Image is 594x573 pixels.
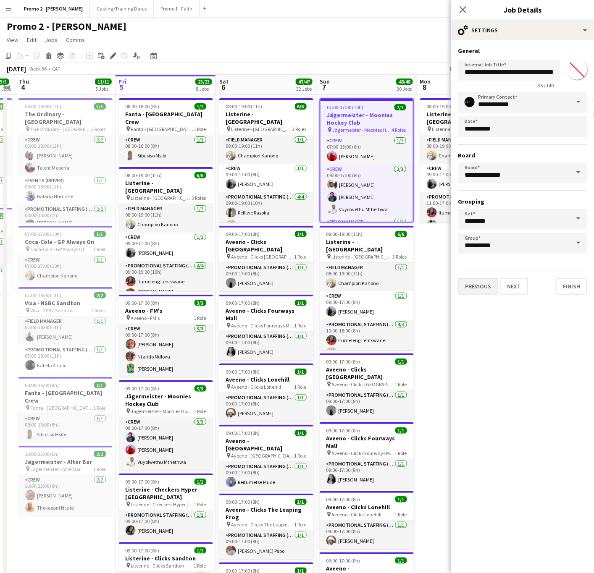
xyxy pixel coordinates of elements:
span: Listerine - [GEOGRAPHIC_DATA] [231,126,292,132]
span: Listerine - [GEOGRAPHIC_DATA] [332,254,393,260]
button: Promo 1 - Faith [154,0,200,17]
span: 1/1 [395,358,407,365]
span: Mon [420,78,431,85]
span: 09:00-17:00 (8h) [226,430,260,436]
span: 6/6 [295,103,307,110]
span: 1/1 [194,479,206,485]
app-job-card: 08:00-19:00 (11h)6/6Listerine - [GEOGRAPHIC_DATA] Listerine - [GEOGRAPHIC_DATA]3 RolesField Manag... [420,98,514,222]
span: 1/1 [194,103,206,110]
span: 09:00-17:00 (8h) [326,557,360,564]
h3: Board [458,152,587,159]
app-card-role: Promotional Staffing (Brand Ambassadors)4/409:00-19:00 (10h)Itumeleng Lentswane[PERSON_NAME] [PER... [119,261,213,329]
app-card-role: Promotional Staffing (Brand Ambassadors)1/109:00-17:00 (8h)[PERSON_NAME] [219,332,313,360]
h3: Fanta - [GEOGRAPHIC_DATA] Crew [119,110,213,126]
div: 07:00-17:00 (10h)7/7Jägermeister - Moonies Hockey Club Jägermeister - Moonies Hockey Club4 RolesC... [320,98,414,222]
span: Comms [66,36,85,44]
app-card-role: Field Manager1/107:00-18:00 (11h)[PERSON_NAME] [18,317,113,345]
span: 09:00-17:00 (8h) [126,385,160,392]
h3: Listerine - [GEOGRAPHIC_DATA] [320,238,414,253]
span: Aveeno - Clicks Fourways Mall [332,450,395,456]
div: 09:00-17:00 (8h)1/1Aveeno - Clicks Lonehill Aveeno - Clicks Lonehill1 RolePromotional Staffing (B... [219,364,313,421]
span: 07:00-17:00 (10h) [25,231,62,237]
h1: Promo 2 - [PERSON_NAME] [7,20,126,33]
h3: Listerine - [GEOGRAPHIC_DATA] [420,110,514,126]
app-card-role: Field Manager1/108:00-19:00 (11h)Champion Kanono [320,263,414,291]
div: 09:00-17:00 (8h)1/1Aveeno - Clicks [GEOGRAPHIC_DATA] Aveeno - Clicks [GEOGRAPHIC_DATA]1 RolePromo... [219,226,313,291]
div: 09:00-17:00 (8h)1/1Aveeno - [GEOGRAPHIC_DATA] Aveeno - [GEOGRAPHIC_DATA]1 RolePromotional Staffin... [219,425,313,490]
span: 23/23 [195,78,212,85]
h3: Aveeno - Clicks [GEOGRAPHIC_DATA] [320,366,414,381]
span: Aveeno - Clicks [GEOGRAPHIC_DATA] [332,381,395,387]
app-job-card: 06:00-18:00 (12h)5/5The Ordinary - [GEOGRAPHIC_DATA] The Ordinary - [GEOGRAPHIC_DATA]3 RolesCrew2... [18,98,113,222]
span: 09:00-17:00 (8h) [126,300,160,306]
span: 47/47 [296,78,313,85]
span: 08:00-16:00 (8h) [126,103,160,110]
app-job-card: 09:00-17:00 (8h)1/1Listerine - Checkers Hyper [GEOGRAPHIC_DATA] Listerine - Checkers Hyper [GEOGR... [119,474,213,539]
app-job-card: 08:00-19:00 (11h)6/6Listerine - [GEOGRAPHIC_DATA] Listerine - [GEOGRAPHIC_DATA]3 RolesField Manag... [119,167,213,291]
div: 09:00-17:00 (8h)1/1Aveeno - Clicks Lonehill Aveeno - Clicks Lonehill1 RolePromotional Staffing (B... [320,491,414,549]
app-card-role: Crew1/108:00-16:00 (8h)Sibusiso Msibi [18,414,113,442]
h3: Aveeno - Clicks The Leaping Frog [219,506,313,521]
span: Fanta - [GEOGRAPHIC_DATA] Crew [31,405,94,411]
button: Casting/Training Dates [90,0,154,17]
app-card-role: Promotional Staffing (Brand Ambassadors)2/208:00-15:00 (7h)[PERSON_NAME] [PERSON_NAME] [18,204,113,248]
span: 3 Roles [393,254,407,260]
span: 1 Role [94,246,106,252]
h3: Jägermeister - Moonies Hockey Club [321,111,413,126]
app-job-card: 08:00-16:00 (8h)1/1Fanta - [GEOGRAPHIC_DATA] Crew Fanta - [GEOGRAPHIC_DATA] Crew1 RoleCrew1/108:0... [119,98,213,164]
app-job-card: 08:00-16:00 (8h)1/1Fanta - [GEOGRAPHIC_DATA] Crew Fanta - [GEOGRAPHIC_DATA] Crew1 RoleCrew1/108:0... [18,377,113,442]
app-job-card: 09:00-17:00 (8h)1/1Aveeno - Clicks [GEOGRAPHIC_DATA] Aveeno - Clicks [GEOGRAPHIC_DATA]1 RolePromo... [320,353,414,419]
app-job-card: 07:00-18:00 (11h)2/2Visa - NSBC Sandton Visa - NSBC Sandton2 RolesField Manager1/107:00-18:00 (11... [18,287,113,374]
span: 06:00-18:00 (12h) [25,103,62,110]
app-card-role: Crew1/109:00-17:00 (8h)[PERSON_NAME] [320,291,414,320]
span: 1 Role [294,521,307,528]
app-card-role: Crew3/309:00-17:00 (8h)[PERSON_NAME][PERSON_NAME]Vuyolwethu Mthethwa [119,417,213,470]
app-card-role: Promotional Staffing (Brand Ambassadors)4/409:00-19:00 (10h)Refilwe RasokaLebogang Digashu [219,192,313,260]
span: 6 [218,82,229,92]
h3: Coca-Cola - GP Always On [18,238,113,246]
app-card-role: Promotional Staffing (Brand Ambassadors)1/109:00-17:00 (8h)Reitumetse Mude [219,462,313,490]
h3: Listerine - Checkers Hyper [GEOGRAPHIC_DATA] [119,486,213,501]
span: 1 Role [395,450,407,456]
app-card-role: Crew3/309:00-17:00 (8h)[PERSON_NAME]Ntando Ndlovu[PERSON_NAME] [119,324,213,377]
app-card-role: Promotional Staffing (Brand Ambassadors)1/109:00-17:00 (8h)[PERSON_NAME] [320,459,414,488]
span: 07:00-18:00 (11h) [25,292,62,298]
span: 08:00-16:00 (8h) [25,382,59,388]
div: 09:00-17:00 (8h)1/1Aveeno - Clicks Fourways Mall Aveeno - Clicks Fourways Mall1 RolePromotional S... [219,295,313,360]
span: 1/1 [295,231,307,237]
app-job-card: 08:00-19:00 (11h)6/6Listerine - [GEOGRAPHIC_DATA] Listerine - [GEOGRAPHIC_DATA]3 RolesField Manag... [320,226,414,350]
span: Aveeno - [GEOGRAPHIC_DATA] [231,453,294,459]
app-card-role: Promotional Staffing (Brand Ambassadors)1/107:00-18:00 (11h)Kabelo Khaile [18,345,113,374]
span: 1/1 [295,300,307,306]
app-job-card: 09:00-17:00 (8h)1/1Aveeno - Clicks Fourways Mall Aveeno - Clicks Fourways Mall1 RolePromotional S... [320,422,414,488]
h3: Listerine - [GEOGRAPHIC_DATA] [119,179,213,194]
div: Settings [451,20,594,40]
app-card-role: Crew1/107:00-13:00 (6h)[PERSON_NAME] [321,136,413,165]
h3: Aveeno - Clicks Fourways Mall [219,307,313,322]
span: 1 Role [294,322,307,329]
span: Aveeno - Clicks The Leaping Frog [231,521,294,528]
app-job-card: 07:00-17:00 (10h)1/1Coca-Cola - GP Always On Coca-Cola - GP Always On1 RoleCrew1/107:00-17:00 (10... [18,226,113,284]
div: 5 Jobs [95,86,111,92]
a: View [3,34,22,45]
h3: The Ordinary - [GEOGRAPHIC_DATA] [18,110,113,126]
h3: Job Details [451,4,594,15]
span: Week 36 [28,65,49,72]
span: 7/7 [394,104,406,110]
span: 2 Roles [92,307,106,314]
h3: Aveeno - Clicks Lonehill [320,503,414,511]
span: 09:00-17:00 (8h) [226,499,260,505]
app-card-role: Crew2/216:00-22:00 (6h)[PERSON_NAME]Thokozani Ncala [18,475,113,516]
app-card-role: Promotional Staffing (Brand Ambassadors)1/109:00-17:00 (8h)[PERSON_NAME] Papo [219,531,313,559]
span: 1 Role [395,381,407,387]
div: 09:00-17:00 (8h)3/3Jägermeister - Moonies Hockey Club Jägermeister - Moonies Hockey Club1 RoleCre... [119,380,213,470]
span: 1 Role [294,453,307,459]
span: View [7,36,18,44]
span: 1 Role [94,405,106,411]
a: Jobs [42,34,61,45]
